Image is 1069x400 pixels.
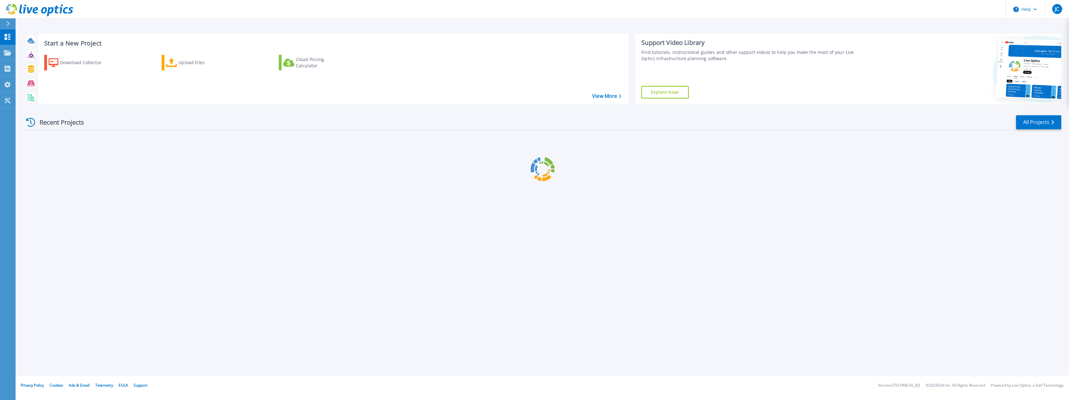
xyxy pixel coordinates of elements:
[44,55,114,70] a: Download Collector
[279,55,348,70] a: Cloud Pricing Calculator
[178,56,228,69] div: Upload Files
[50,383,63,388] a: Cookies
[878,383,920,388] li: Version: [TECHNICAL_ID]
[24,115,93,130] div: Recent Projects
[592,93,621,99] a: View More
[1016,115,1061,129] a: All Projects
[21,383,44,388] a: Privacy Policy
[119,383,128,388] a: EULA
[162,55,231,70] a: Upload Files
[926,383,985,388] li: © 2025 Dell Inc. All Rights Reserved
[991,383,1063,388] li: Powered by Live Optics, a Dell Technology
[641,39,864,47] div: Support Video Library
[44,40,621,47] h3: Start a New Project
[134,383,147,388] a: Support
[641,49,864,62] div: Find tutorials, instructional guides and other support videos to help you make the most of your L...
[1055,7,1059,12] span: JC
[296,56,346,69] div: Cloud Pricing Calculator
[60,56,110,69] div: Download Collector
[95,383,113,388] a: Telemetry
[641,86,689,98] a: Explore Now!
[69,383,90,388] a: Ads & Email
